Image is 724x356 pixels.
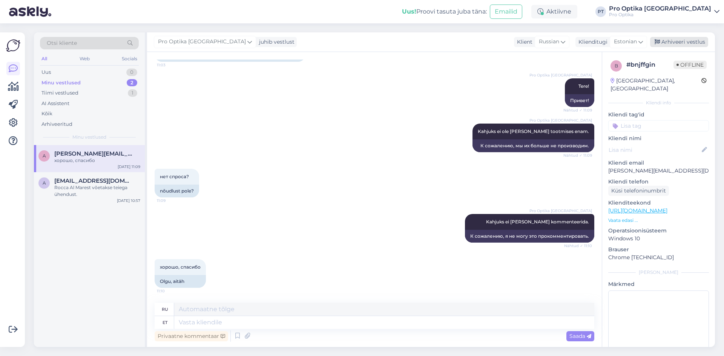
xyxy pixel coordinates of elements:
[402,8,416,15] b: Uus!
[609,6,719,18] a: Pro Optika [GEOGRAPHIC_DATA]Pro Optika
[157,62,185,68] span: 11:03
[155,275,206,288] div: Olgu, aitäh
[6,38,20,53] img: Askly Logo
[41,89,78,97] div: Tiimi vestlused
[120,54,139,64] div: Socials
[608,99,709,106] div: Kliendi info
[158,38,246,46] span: Pro Optika [GEOGRAPHIC_DATA]
[54,157,140,164] div: хорошо, спасибо
[155,331,228,341] div: Privaatne kommentaar
[615,63,618,69] span: b
[609,12,711,18] div: Pro Optika
[72,134,106,141] span: Minu vestlused
[608,227,709,235] p: Operatsioonisüsteem
[608,120,709,131] input: Lisa tag
[41,110,52,118] div: Kõik
[575,38,607,46] div: Klienditugi
[563,107,592,113] span: Nähtud ✓ 11:09
[610,77,701,93] div: [GEOGRAPHIC_DATA], [GEOGRAPHIC_DATA]
[609,146,700,154] input: Lisa nimi
[54,177,133,184] span: agalarovi@gmail.com
[514,38,532,46] div: Klient
[118,164,140,170] div: [DATE] 11:09
[126,69,137,76] div: 0
[40,54,49,64] div: All
[531,5,577,18] div: Aktiivne
[41,121,72,128] div: Arhiveeritud
[564,243,592,249] span: Nähtud ✓ 11:10
[529,118,592,123] span: Pro Optika [GEOGRAPHIC_DATA]
[43,153,46,159] span: a
[157,288,185,294] span: 11:10
[608,111,709,119] p: Kliendi tag'id
[256,38,295,46] div: juhib vestlust
[490,5,522,19] button: Emailid
[608,167,709,175] p: [PERSON_NAME][EMAIL_ADDRESS][DOMAIN_NAME]
[650,37,708,47] div: Arhiveeri vestlus
[163,316,167,329] div: et
[157,198,185,203] span: 11:09
[472,139,594,152] div: К сожалению, мы их больше не производим.
[78,54,91,64] div: Web
[41,79,81,87] div: Minu vestlused
[578,83,589,89] span: Tere!
[626,60,673,69] div: # bnjffgin
[529,72,592,78] span: Pro Optika [GEOGRAPHIC_DATA]
[608,134,709,142] p: Kliendi nimi
[608,159,709,167] p: Kliendi email
[608,254,709,261] p: Chrome [TECHNICAL_ID]
[608,199,709,207] p: Klienditeekond
[54,150,133,157] span: anton.antonov.svlk@gmail.com
[608,178,709,186] p: Kliendi telefon
[41,100,69,107] div: AI Assistent
[155,185,199,197] div: nõudlust pole?
[565,94,594,107] div: Привет!
[608,186,669,196] div: Küsi telefoninumbrit
[595,6,606,17] div: PT
[402,7,487,16] div: Proovi tasuta juba täna:
[465,230,594,243] div: К сожалению, я не могу это прокомментировать.
[608,207,667,214] a: [URL][DOMAIN_NAME]
[486,219,589,225] span: Kahjuks ei [PERSON_NAME] kommenteerida.
[54,184,140,198] div: Rocca Al Marest võetakse teiega ühendust.
[539,38,559,46] span: Russian
[608,269,709,276] div: [PERSON_NAME]
[569,333,591,339] span: Saada
[609,6,711,12] div: Pro Optika [GEOGRAPHIC_DATA]
[673,61,707,69] span: Offline
[127,79,137,87] div: 2
[160,174,189,179] span: нет спроса?
[608,246,709,254] p: Brauser
[162,303,168,316] div: ru
[128,89,137,97] div: 1
[41,69,51,76] div: Uus
[608,280,709,288] p: Märkmed
[117,198,140,203] div: [DATE] 10:57
[47,39,77,47] span: Otsi kliente
[608,217,709,224] p: Vaata edasi ...
[478,128,589,134] span: Kahjuks ei ole [PERSON_NAME] tootmises enam.
[614,38,637,46] span: Estonian
[563,153,592,158] span: Nähtud ✓ 11:09
[529,208,592,214] span: Pro Optika [GEOGRAPHIC_DATA]
[160,264,201,270] span: хорошо, спасибо
[608,235,709,243] p: Windows 10
[43,180,46,186] span: a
